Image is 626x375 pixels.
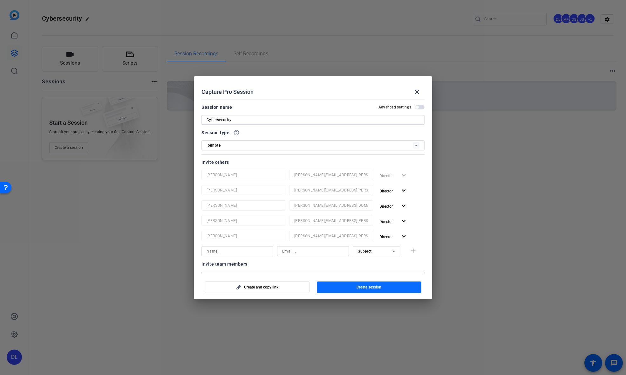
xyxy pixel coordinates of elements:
span: Create and copy link [244,285,278,290]
input: Name... [207,171,280,179]
button: Director [377,200,410,212]
button: Director [377,231,410,242]
span: Director [379,219,393,224]
span: Director [379,204,393,209]
mat-icon: expand_more [400,217,408,225]
input: Email... [294,171,368,179]
span: Session type [201,129,229,136]
input: Name... [207,186,280,194]
span: Remote [207,143,221,148]
span: Subject [358,249,372,253]
div: Capture Pro Session [201,84,425,100]
mat-icon: close [413,88,421,96]
input: Email... [294,202,368,209]
span: Director [379,189,393,193]
button: Director [377,185,410,197]
input: Email... [294,186,368,194]
input: Email... [294,217,368,225]
div: Session name [201,103,232,111]
h2: Advanced settings [378,105,411,110]
input: Add others: Type email or team members name [207,273,419,281]
div: Invite others [201,158,425,166]
input: Name... [207,232,280,240]
input: Email... [282,247,344,255]
input: Name... [207,202,280,209]
button: Create and copy link [205,281,310,293]
div: Invite team members [201,260,425,268]
button: Director [377,216,410,227]
input: Name... [207,247,268,255]
input: Name... [207,217,280,225]
span: Create session [357,285,381,290]
button: Create session [317,281,422,293]
span: Director [379,235,393,239]
mat-icon: expand_more [400,202,408,210]
input: Enter Session Name [207,116,419,124]
mat-icon: help_outline [233,129,240,136]
mat-icon: expand_more [400,233,408,240]
input: Email... [294,232,368,240]
mat-icon: expand_more [400,187,408,195]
